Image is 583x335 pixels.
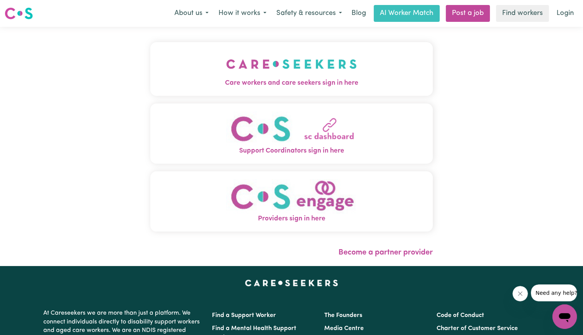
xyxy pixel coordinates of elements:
a: The Founders [324,312,362,319]
span: Care workers and care seekers sign in here [150,78,433,88]
span: Providers sign in here [150,214,433,224]
iframe: Message from company [531,284,577,301]
a: Blog [347,5,371,22]
button: About us [169,5,213,21]
button: Support Coordinators sign in here [150,103,433,164]
a: Charter of Customer Service [437,325,518,332]
a: Media Centre [324,325,364,332]
a: Login [552,5,578,22]
a: Post a job [446,5,490,22]
button: Safety & resources [271,5,347,21]
button: Care workers and care seekers sign in here [150,42,433,96]
a: Find a Support Worker [212,312,276,319]
a: Careseekers home page [245,280,338,286]
a: AI Worker Match [374,5,440,22]
a: Careseekers logo [5,5,33,22]
img: Careseekers logo [5,7,33,20]
span: Support Coordinators sign in here [150,146,433,156]
button: Providers sign in here [150,171,433,232]
a: Become a partner provider [338,249,433,256]
span: Need any help? [5,5,46,11]
a: Code of Conduct [437,312,484,319]
a: Find workers [496,5,549,22]
button: How it works [213,5,271,21]
iframe: Close message [512,286,528,301]
iframe: Button to launch messaging window [552,304,577,329]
